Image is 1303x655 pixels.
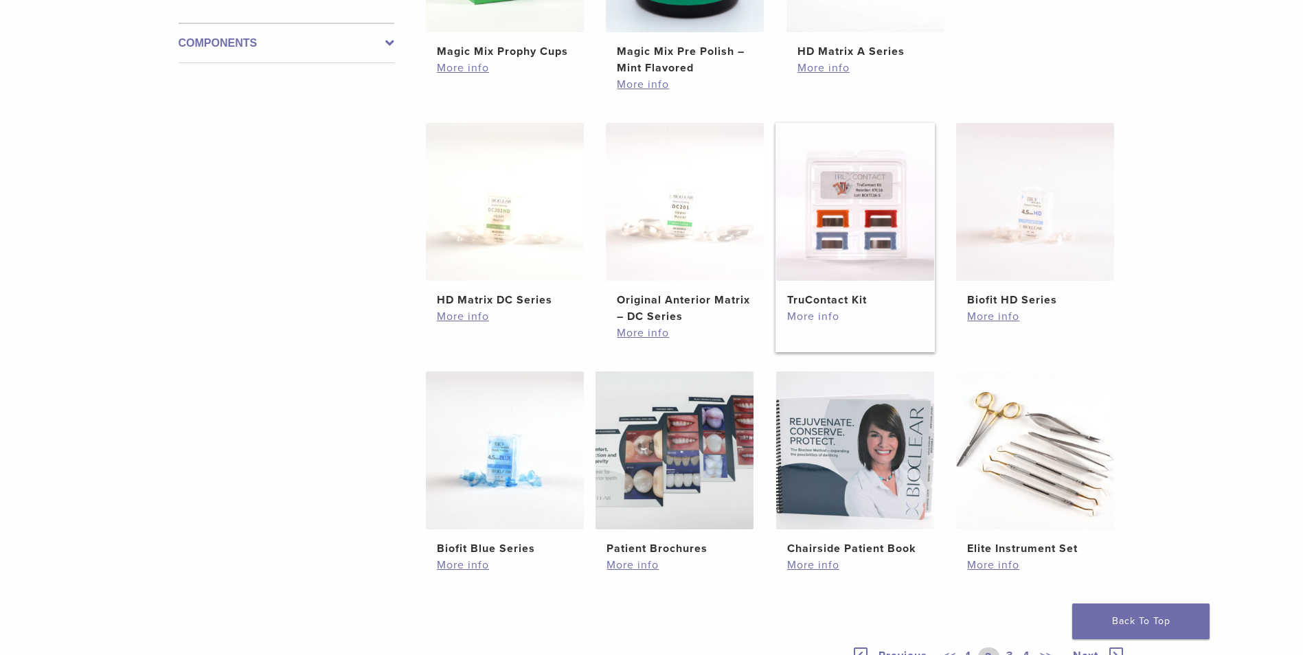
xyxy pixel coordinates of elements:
a: More info [437,308,573,325]
a: Back To Top [1072,604,1210,639]
h2: Chairside Patient Book [787,540,923,557]
a: More info [617,325,753,341]
a: Original Anterior Matrix - DC SeriesOriginal Anterior Matrix – DC Series [605,123,765,325]
h2: Biofit HD Series [967,292,1103,308]
h2: Biofit Blue Series [437,540,573,557]
h2: Patient Brochures [607,540,743,557]
img: Original Anterior Matrix - DC Series [606,123,764,281]
h2: Original Anterior Matrix – DC Series [617,292,753,325]
a: More info [617,76,753,93]
img: Elite Instrument Set [956,371,1114,529]
img: Chairside Patient Book [776,371,934,529]
a: TruContact KitTruContact Kit [775,123,936,308]
h2: Magic Mix Prophy Cups [437,43,573,60]
a: More info [787,308,923,325]
h2: HD Matrix DC Series [437,292,573,308]
img: Biofit HD Series [956,123,1114,281]
h2: Magic Mix Pre Polish – Mint Flavored [617,43,753,76]
a: More info [967,308,1103,325]
a: More info [787,557,923,573]
a: More info [437,60,573,76]
a: Patient BrochuresPatient Brochures [595,371,755,557]
h2: TruContact Kit [787,292,923,308]
a: Chairside Patient BookChairside Patient Book [775,371,936,557]
h2: HD Matrix A Series [797,43,933,60]
a: More info [967,557,1103,573]
img: HD Matrix DC Series [426,123,584,281]
img: Patient Brochures [596,371,754,529]
img: Biofit Blue Series [426,371,584,529]
img: TruContact Kit [776,123,934,281]
a: Elite Instrument SetElite Instrument Set [955,371,1115,557]
label: Components [179,35,394,51]
a: Biofit HD SeriesBiofit HD Series [955,123,1115,308]
a: More info [437,557,573,573]
a: More info [797,60,933,76]
a: HD Matrix DC SeriesHD Matrix DC Series [425,123,585,308]
h2: Elite Instrument Set [967,540,1103,557]
a: Biofit Blue SeriesBiofit Blue Series [425,371,585,557]
a: More info [607,557,743,573]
